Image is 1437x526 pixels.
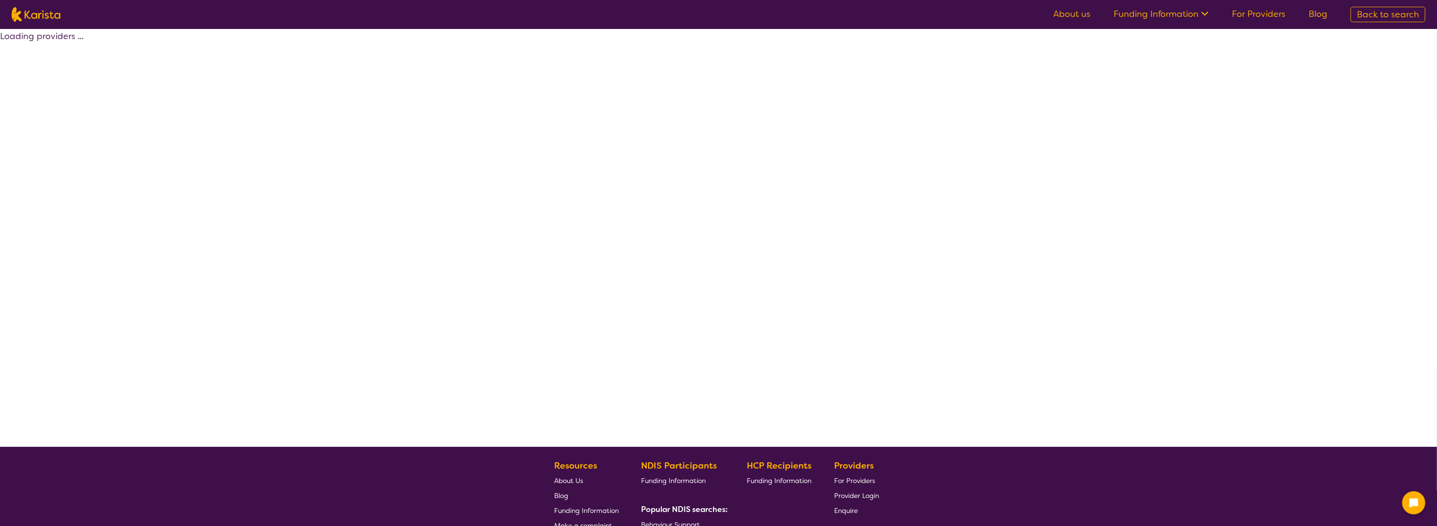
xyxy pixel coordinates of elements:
[1114,8,1209,20] a: Funding Information
[554,476,583,485] span: About Us
[834,503,879,518] a: Enquire
[1357,9,1419,20] span: Back to search
[1053,8,1090,20] a: About us
[554,503,619,518] a: Funding Information
[747,473,811,488] a: Funding Information
[554,473,619,488] a: About Us
[642,460,717,471] b: NDIS Participants
[1309,8,1327,20] a: Blog
[747,460,811,471] b: HCP Recipients
[747,476,811,485] span: Funding Information
[834,476,875,485] span: For Providers
[834,460,874,471] b: Providers
[834,473,879,488] a: For Providers
[554,460,597,471] b: Resources
[554,488,619,503] a: Blog
[834,506,858,515] span: Enquire
[642,504,728,514] b: Popular NDIS searches:
[834,491,879,500] span: Provider Login
[642,473,725,488] a: Funding Information
[1351,7,1425,22] a: Back to search
[554,491,568,500] span: Blog
[554,506,619,515] span: Funding Information
[1232,8,1285,20] a: For Providers
[12,7,60,22] img: Karista logo
[834,488,879,503] a: Provider Login
[642,476,706,485] span: Funding Information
